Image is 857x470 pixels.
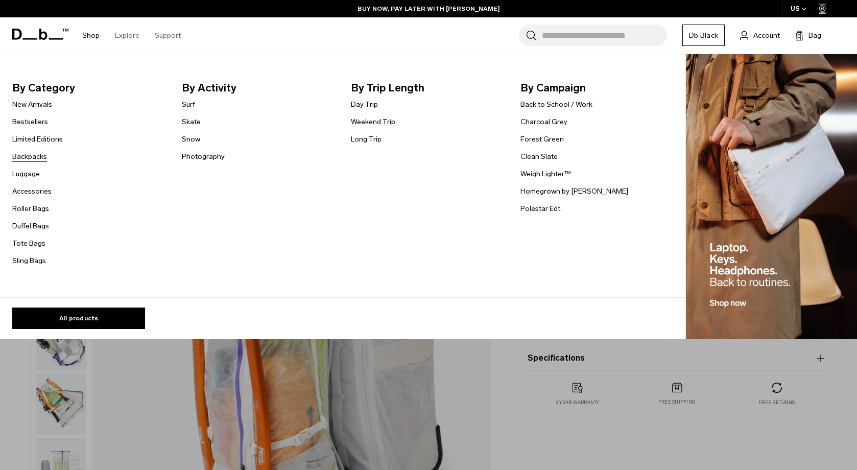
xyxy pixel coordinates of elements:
a: New Arrivals [12,99,52,110]
a: Duffel Bags [12,221,49,231]
a: Charcoal Grey [520,116,567,127]
a: Account [740,29,780,41]
a: Support [155,17,181,54]
nav: Main Navigation [75,17,188,54]
a: Snow [182,134,200,145]
a: Bestsellers [12,116,48,127]
a: Clean Slate [520,151,558,162]
span: Bag [808,30,821,41]
img: Db [686,54,857,340]
a: All products [12,308,145,329]
a: Weekend Trip [351,116,395,127]
a: Polestar Edt. [520,203,562,214]
button: Bag [795,29,821,41]
span: By Campaign [520,80,674,96]
span: Account [753,30,780,41]
a: BUY NOW, PAY LATER WITH [PERSON_NAME] [358,4,500,13]
a: Long Trip [351,134,382,145]
a: Shop [82,17,100,54]
a: Homegrown by [PERSON_NAME] [520,186,628,197]
a: Skate [182,116,201,127]
a: Back to School / Work [520,99,592,110]
a: Tote Bags [12,238,45,249]
a: Accessories [12,186,52,197]
a: Photography [182,151,225,162]
a: Surf [182,99,195,110]
a: Backpacks [12,151,47,162]
span: By Trip Length [351,80,504,96]
a: Sling Bags [12,255,46,266]
span: By Activity [182,80,335,96]
a: Luggage [12,169,40,179]
a: Limited Editions [12,134,63,145]
a: Forest Green [520,134,564,145]
a: Day Trip [351,99,378,110]
a: Db Black [682,25,725,46]
a: Explore [115,17,139,54]
a: Weigh Lighter™ [520,169,571,179]
span: By Category [12,80,165,96]
a: Roller Bags [12,203,49,214]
